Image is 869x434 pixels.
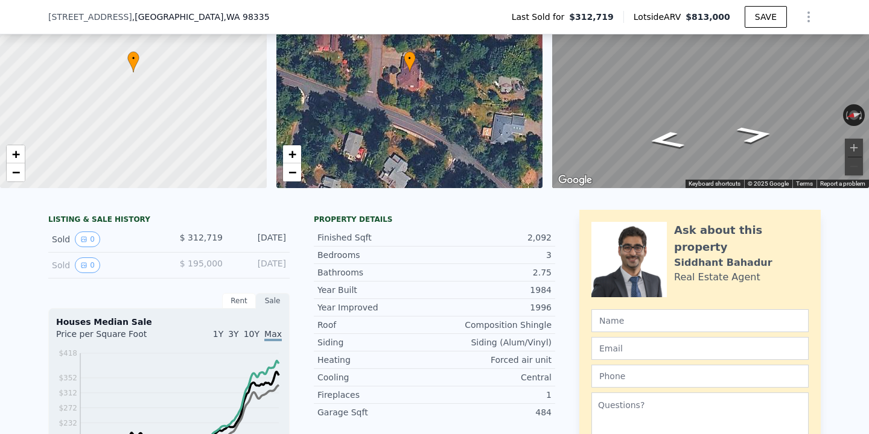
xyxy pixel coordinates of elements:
[404,53,416,64] span: •
[317,406,434,418] div: Garage Sqft
[434,319,552,331] div: Composition Shingle
[317,266,434,278] div: Bathrooms
[317,354,434,366] div: Heating
[59,374,77,382] tspan: $352
[632,127,700,153] path: Go North, 35th Ave Ct
[317,319,434,331] div: Roof
[674,222,809,256] div: Ask about this property
[228,329,238,339] span: 3Y
[59,404,77,412] tspan: $272
[132,11,270,23] span: , [GEOGRAPHIC_DATA]
[222,293,256,309] div: Rent
[244,329,259,339] span: 10Y
[317,389,434,401] div: Fireplaces
[434,354,552,366] div: Forced air unit
[512,11,570,23] span: Last Sold for
[288,165,296,180] span: −
[288,146,296,162] span: +
[48,11,132,23] span: [STREET_ADDRESS]
[555,172,595,188] a: Open this area in Google Maps (opens a new window)
[434,266,552,278] div: 2.75
[404,51,416,72] div: •
[722,122,789,148] path: Go South, 35th Ave Ct
[317,231,434,244] div: Finished Sqft
[748,180,789,187] span: © 2025 Google
[180,259,223,268] span: $ 195,000
[7,163,25,181] a: Zoom out
[56,316,282,328] div: Houses Median Sale
[434,389,552,401] div: 1
[213,329,223,339] span: 1Y
[845,139,863,157] button: Zoom in
[591,337,809,360] input: Email
[48,215,290,227] div: LISTING & SALE HISTORY
[59,349,77,357] tspan: $418
[75,231,100,247] button: View historical data
[674,270,760,285] div: Real Estate Agent
[434,371,552,383] div: Central
[317,284,434,296] div: Year Built
[283,163,301,181] a: Zoom out
[59,389,77,397] tspan: $312
[591,365,809,388] input: Phone
[12,165,20,180] span: −
[56,328,169,347] div: Price per Square Foot
[434,406,552,418] div: 484
[674,256,772,270] div: Siddhant Bahadur
[52,257,159,273] div: Sold
[686,12,730,22] span: $813,000
[317,249,434,261] div: Bedrooms
[75,257,100,273] button: View historical data
[434,336,552,348] div: Siding (Alum/Vinyl)
[7,145,25,163] a: Zoom in
[223,12,269,22] span: , WA 98335
[317,301,434,313] div: Year Improved
[127,53,139,64] span: •
[52,231,159,247] div: Sold
[796,180,813,187] a: Terms (opens in new tab)
[845,157,863,175] button: Zoom out
[232,257,286,273] div: [DATE]
[797,5,821,29] button: Show Options
[569,11,614,23] span: $312,719
[745,6,787,28] button: SAVE
[317,371,434,383] div: Cooling
[591,309,809,332] input: Name
[434,249,552,261] div: 3
[127,51,139,72] div: •
[180,233,223,242] span: $ 312,719
[256,293,290,309] div: Sale
[820,180,865,187] a: Report a problem
[634,11,686,23] span: Lotside ARV
[264,329,282,341] span: Max
[434,284,552,296] div: 1984
[314,215,555,224] div: Property details
[434,301,552,313] div: 1996
[555,172,595,188] img: Google
[232,231,286,247] div: [DATE]
[689,180,740,188] button: Keyboard shortcuts
[317,336,434,348] div: Siding
[843,104,850,126] button: Rotate counterclockwise
[859,104,865,126] button: Rotate clockwise
[12,146,20,162] span: +
[842,108,866,122] button: Reset the view
[283,145,301,163] a: Zoom in
[59,419,77,427] tspan: $232
[434,231,552,244] div: 2,092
